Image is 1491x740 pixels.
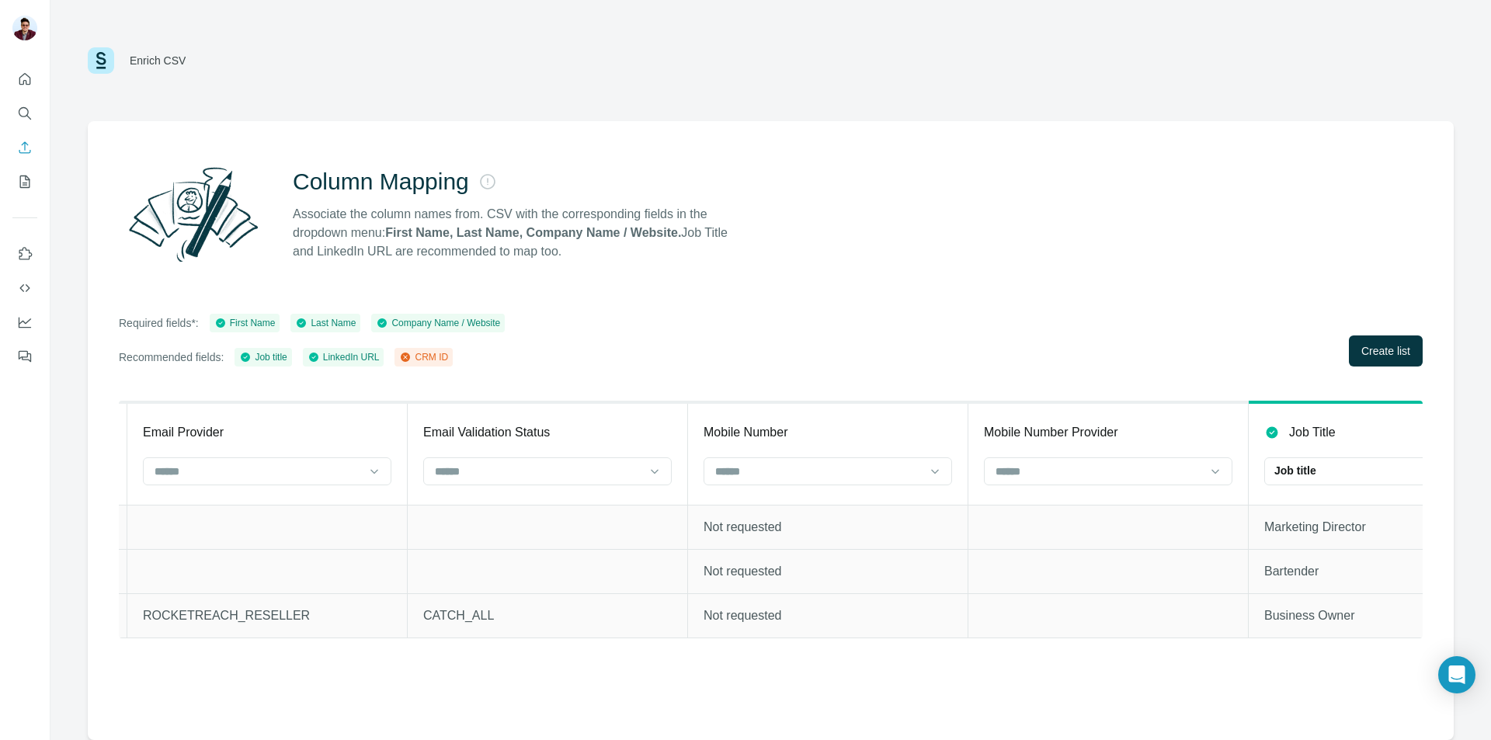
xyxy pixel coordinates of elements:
div: Job title [239,350,287,364]
img: Surfe Logo [88,47,114,74]
p: Not requested [704,518,952,537]
p: Associate the column names from. CSV with the corresponding fields in the dropdown menu: Job Titl... [293,205,742,261]
h2: Column Mapping [293,168,469,196]
p: Not requested [704,562,952,581]
strong: First Name, Last Name, Company Name / Website. [385,226,681,239]
button: Feedback [12,342,37,370]
button: Use Surfe API [12,274,37,302]
p: Mobile Number [704,423,787,442]
p: Email Provider [143,423,224,442]
img: Avatar [12,16,37,40]
button: Quick start [12,65,37,93]
div: Enrich CSV [130,53,186,68]
p: Not requested [704,606,952,625]
div: Company Name / Website [376,316,500,330]
p: Recommended fields: [119,349,224,365]
p: ROCKETREACH_RESELLER [143,606,391,625]
p: Email Validation Status [423,423,550,442]
div: First Name [214,316,276,330]
p: Job Title [1289,423,1336,442]
img: Surfe Illustration - Column Mapping [119,158,268,270]
button: Create list [1349,335,1423,367]
div: Open Intercom Messenger [1438,656,1475,693]
button: Search [12,99,37,127]
div: LinkedIn URL [308,350,380,364]
button: Dashboard [12,308,37,336]
p: Job title [1274,463,1316,478]
div: Last Name [295,316,356,330]
p: CATCH_ALL [423,606,672,625]
span: Create list [1361,343,1410,359]
button: Use Surfe on LinkedIn [12,240,37,268]
div: CRM ID [399,350,448,364]
p: Required fields*: [119,315,199,331]
button: Enrich CSV [12,134,37,162]
p: Mobile Number Provider [984,423,1118,442]
button: My lists [12,168,37,196]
